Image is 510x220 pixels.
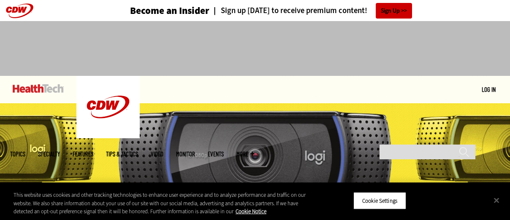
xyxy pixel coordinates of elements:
a: Sign Up [376,3,412,19]
a: CDW [76,131,140,140]
img: Home [76,76,140,138]
div: User menu [482,85,496,94]
a: MonITor [176,151,195,157]
a: Events [208,151,224,157]
a: Video [151,151,163,157]
a: More information about your privacy [236,208,266,215]
button: Cookie Settings [353,192,406,209]
a: Features [73,151,93,157]
span: Topics [10,151,25,157]
iframe: advertisement [101,30,409,67]
span: More [236,151,254,157]
button: Close [487,191,506,209]
a: Log in [482,86,496,93]
img: Home [13,84,64,93]
div: This website uses cookies and other tracking technologies to enhance user experience and to analy... [14,191,306,216]
h3: Become an Insider [130,6,209,16]
a: Tips & Tactics [106,151,138,157]
a: Sign up [DATE] to receive premium content! [209,7,367,15]
span: Specialty [38,151,60,157]
a: Become an Insider [98,6,209,16]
